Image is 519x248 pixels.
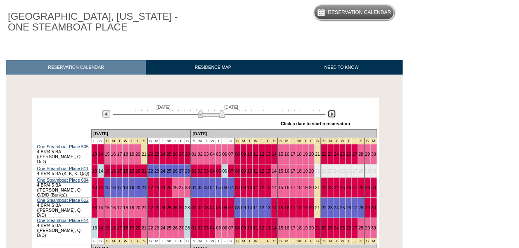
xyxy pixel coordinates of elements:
a: 16 [284,152,289,157]
td: S [228,138,234,144]
a: 15 [278,205,283,210]
a: 02 [198,185,203,190]
a: 24 [160,185,165,190]
a: 06 [222,185,227,190]
a: 29 [365,152,370,157]
a: 15 [278,152,283,157]
a: 07 [228,152,233,157]
a: 27 [179,168,184,173]
td: 4 BR/4.5 BA ([PERSON_NAME], Q, D/D) [36,198,92,218]
td: 30 [370,164,377,178]
a: 01 [192,185,197,190]
a: 02 [198,168,203,173]
a: 14 [272,225,277,230]
a: 21 [142,205,147,210]
a: 08 [235,225,240,230]
td: Spring Break Wk 3 2026 [358,138,364,144]
a: 04 [210,225,215,230]
a: 15 [105,185,110,190]
a: 02 [198,152,203,157]
a: 22 [148,205,153,210]
a: 24 [334,225,339,230]
td: Spring Break Wk 1 2026 [240,138,246,144]
a: 10 [247,225,252,230]
a: 21 [315,225,320,230]
a: 25 [340,152,345,157]
a: 25 [166,205,171,210]
td: Spring Break Wk 3 2026 [346,138,352,144]
a: 17 [290,225,295,230]
a: 19 [303,168,308,173]
a: 17 [117,168,122,173]
a: 23 [154,205,159,210]
a: 15 [105,225,110,230]
a: 04 [210,152,215,157]
a: 19 [303,152,308,157]
a: 12 [259,185,264,190]
a: 05 [216,152,221,157]
a: 25 [340,225,345,230]
a: 18 [296,168,301,173]
a: 11 [253,225,258,230]
div: Click a date to start a reservation [281,121,350,126]
a: 24 [334,152,339,157]
a: 11 [253,168,258,173]
td: Spring Break Wk 1 2026 [234,138,240,144]
a: 09 [241,225,246,230]
a: 18 [296,185,301,190]
a: 12 [259,205,264,210]
a: One Steamboat Place 505 [37,144,89,149]
td: T [160,138,166,144]
a: 26 [173,225,178,230]
a: 25 [340,205,345,210]
td: Spring Break Wk 1 2026 [259,138,265,144]
a: 28 [185,168,190,173]
a: 24 [160,205,165,210]
td: Spring Break Wk 1 2026 [265,138,271,144]
a: 18 [123,185,128,190]
td: 24 [333,164,339,178]
a: 13 [265,152,270,157]
a: 24 [334,185,339,190]
a: 04 [210,168,215,173]
a: 14 [272,152,277,157]
a: 17 [117,205,122,210]
a: 21 [315,152,320,157]
a: 07 [228,185,233,190]
a: 24 [160,168,165,173]
a: 17 [117,225,122,230]
a: 27 [179,152,184,157]
h5: Reservation Calendar [328,10,391,15]
td: F [91,238,97,244]
a: 27 [352,185,357,190]
a: 13 [92,205,97,210]
a: 19 [129,152,134,157]
a: 17 [290,205,295,210]
td: S [97,138,104,144]
a: 14 [98,185,103,190]
a: 22 [322,185,327,190]
a: 22 [322,225,327,230]
a: 27 [352,205,357,210]
a: 29 [365,205,370,210]
td: 28 [358,164,364,178]
a: 21 [142,152,147,157]
a: 23 [328,205,333,210]
a: 10 [247,152,252,157]
a: 18 [123,205,128,210]
a: 24 [160,225,165,230]
a: 19 [303,185,308,190]
a: 28 [358,205,363,210]
td: Spring Break Wk 3 2026 [333,138,339,144]
a: 03 [204,225,209,230]
a: 01 [192,205,197,210]
a: 13 [265,205,270,210]
a: One Steamboat Place 612 [37,198,89,203]
a: 03 [204,205,209,210]
a: 18 [296,152,301,157]
a: 25 [340,185,345,190]
a: 07 [228,205,233,210]
a: 18 [123,168,128,173]
a: 09 [241,205,246,210]
a: 08 [235,168,240,173]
